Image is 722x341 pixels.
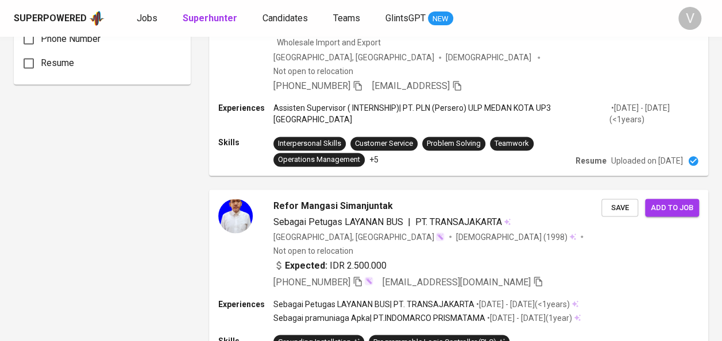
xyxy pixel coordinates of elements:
span: [PHONE_NUMBER] [273,80,350,91]
span: [DEMOGRAPHIC_DATA] [456,231,543,242]
div: [GEOGRAPHIC_DATA], [GEOGRAPHIC_DATA] [273,231,445,242]
a: Teams [333,11,362,26]
span: Jobs [137,13,157,24]
div: Customer Service [355,138,413,149]
p: • [DATE] - [DATE] ( <1 years ) [474,298,570,309]
span: Sebagai Petugas LAYANAN BUS [273,216,403,227]
span: Candidates [262,13,308,24]
span: GlintsGPT [385,13,426,24]
a: Jobs [137,11,160,26]
p: Sebagai pramuniaga Apka | PT.INDOMARCO PRISMATAMA [273,312,485,323]
p: Uploaded on [DATE] [611,155,683,166]
span: Refor Mangasi Simanjuntak [273,199,393,212]
p: Experiences [218,298,273,309]
a: GlintsGPT NEW [385,11,453,26]
p: +5 [369,154,379,165]
p: Experiences [218,102,273,114]
span: NEW [428,13,453,25]
a: Superpoweredapp logo [14,10,105,27]
a: Superhunter [183,11,240,26]
p: Not open to relocation [273,245,353,256]
span: [PHONE_NUMBER] [273,276,350,287]
img: magic_wand.svg [364,276,373,285]
p: Resume [576,155,607,166]
p: • [DATE] - [DATE] ( <1 years ) [609,102,699,125]
div: [GEOGRAPHIC_DATA], [GEOGRAPHIC_DATA] [273,52,434,63]
button: Save [601,199,638,216]
span: Add to job [651,201,693,214]
div: Teamwork [495,138,529,149]
div: Operations Management [278,154,360,165]
div: Superpowered [14,12,87,25]
span: [EMAIL_ADDRESS] [372,80,450,91]
span: Wholesale Import and Export [277,38,381,47]
p: Assisten Supervisor ( INTERNSHIP) | PT. PLN (Persero) ULP MEDAN KOTA UP3 [GEOGRAPHIC_DATA] [273,102,609,125]
img: 62f093160fee45f2dde2b33a4b6bbc2c.jpg [218,199,253,233]
span: | [408,215,411,228]
img: magic_wand.svg [435,232,445,241]
p: Not open to relocation [273,65,353,77]
span: [EMAIL_ADDRESS][DOMAIN_NAME] [383,276,531,287]
b: Expected: [285,258,327,272]
span: PT. TRANSAJAKARTA [415,216,502,227]
p: Skills [218,137,273,148]
div: Problem Solving [427,138,481,149]
div: (1998) [456,231,576,242]
div: IDR 2.500.000 [273,258,387,272]
span: Save [607,201,632,214]
p: • [DATE] - [DATE] ( 1 year ) [485,312,572,323]
div: V [678,7,701,30]
p: Sebagai Petugas LAYANAN BUS | PT. TRANSAJAKARTA [273,298,474,309]
a: Candidates [262,11,310,26]
button: Add to job [645,199,699,216]
span: Teams [333,13,360,24]
span: Phone Number [41,32,101,46]
img: app logo [89,10,105,27]
span: [DEMOGRAPHIC_DATA] [446,52,533,63]
span: Resume [41,56,74,70]
div: Interpersonal Skills [278,138,341,149]
b: Superhunter [183,13,237,24]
